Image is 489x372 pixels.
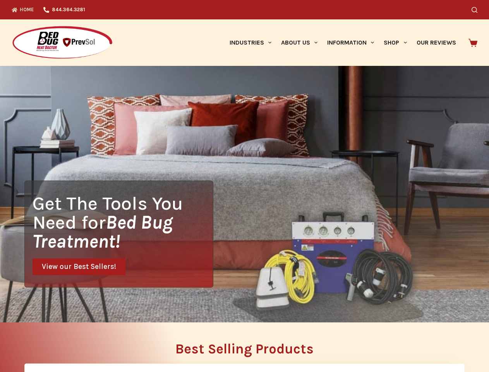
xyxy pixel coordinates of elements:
a: Industries [225,19,276,66]
button: Search [472,7,477,13]
a: View our Best Sellers! [33,258,125,275]
h1: Get The Tools You Need for [33,194,213,251]
span: View our Best Sellers! [42,263,116,270]
a: Shop [379,19,412,66]
a: Information [323,19,379,66]
nav: Primary [225,19,461,66]
i: Bed Bug Treatment! [33,211,173,252]
a: Our Reviews [412,19,461,66]
a: About Us [276,19,322,66]
h2: Best Selling Products [24,342,465,356]
img: Prevsol/Bed Bug Heat Doctor [12,26,113,60]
